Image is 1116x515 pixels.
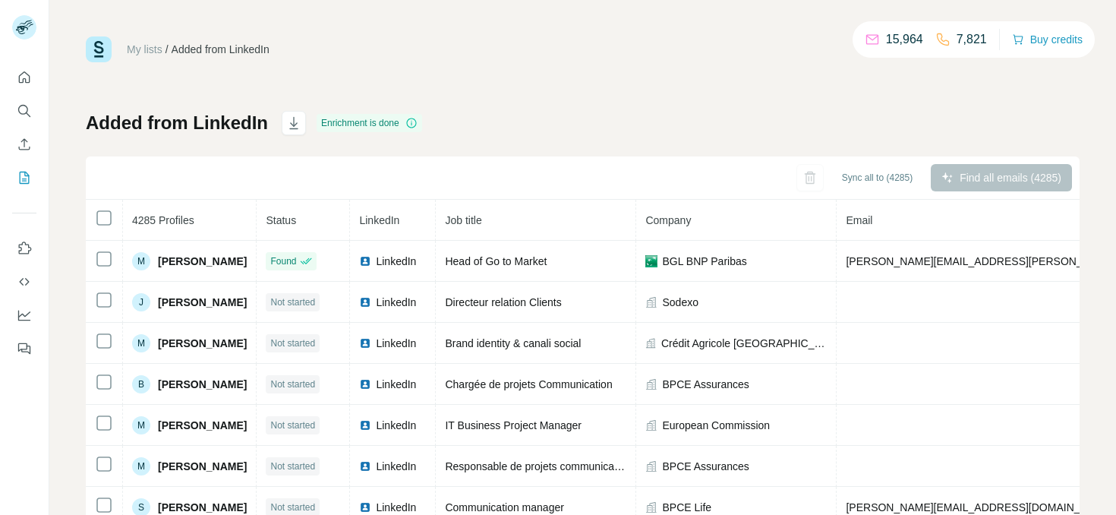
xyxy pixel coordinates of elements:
span: Email [846,214,872,226]
span: Not started [270,336,315,350]
span: LinkedIn [376,295,416,310]
span: [PERSON_NAME] [158,418,247,433]
button: Quick start [12,64,36,91]
span: Job title [445,214,481,226]
img: LinkedIn logo [359,501,371,513]
div: M [132,416,150,434]
div: Added from LinkedIn [172,42,270,57]
button: Sync all to (4285) [831,166,923,189]
span: LinkedIn [376,459,416,474]
span: BPCE Life [662,500,711,515]
span: LinkedIn [376,336,416,351]
p: 7,821 [957,30,987,49]
p: 15,964 [886,30,923,49]
img: LinkedIn logo [359,296,371,308]
div: M [132,252,150,270]
span: Sodexo [662,295,698,310]
div: Enrichment is done [317,114,422,132]
button: Enrich CSV [12,131,36,158]
span: IT Business Project Manager [445,419,582,431]
span: [PERSON_NAME][EMAIL_ADDRESS][DOMAIN_NAME] [846,501,1113,513]
span: [PERSON_NAME] [158,377,247,392]
img: LinkedIn logo [359,460,371,472]
div: M [132,457,150,476]
span: Communication manager [445,501,563,513]
span: Crédit Agricole [GEOGRAPHIC_DATA] [661,336,827,351]
button: Dashboard [12,302,36,329]
span: Not started [270,419,315,432]
div: B [132,375,150,393]
button: Search [12,97,36,125]
button: Use Surfe on LinkedIn [12,235,36,262]
img: LinkedIn logo [359,419,371,431]
button: Buy credits [1012,29,1083,50]
span: LinkedIn [376,254,416,269]
span: Not started [270,501,315,514]
span: Brand identity & canali social [445,337,581,349]
span: [PERSON_NAME] [158,459,247,474]
div: M [132,334,150,352]
span: LinkedIn [376,377,416,392]
img: LinkedIn logo [359,337,371,349]
span: Sync all to (4285) [842,171,913,185]
img: Surfe Logo [86,36,112,62]
span: BPCE Assurances [662,459,749,474]
span: Head of Go to Market [445,255,547,267]
span: [PERSON_NAME] [158,254,247,269]
img: LinkedIn logo [359,378,371,390]
img: company-logo [645,255,657,267]
button: Use Surfe API [12,268,36,295]
a: My lists [127,43,162,55]
span: Chargée de projets Communication [445,378,612,390]
span: Found [270,254,296,268]
span: Responsable de projets communication [445,460,631,472]
span: LinkedIn [359,214,399,226]
span: 4285 Profiles [132,214,194,226]
span: LinkedIn [376,418,416,433]
span: [PERSON_NAME] [158,336,247,351]
span: BPCE Assurances [662,377,749,392]
span: Status [266,214,296,226]
img: LinkedIn logo [359,255,371,267]
div: J [132,293,150,311]
h1: Added from LinkedIn [86,111,268,135]
span: Not started [270,460,315,473]
button: Feedback [12,335,36,362]
button: My lists [12,164,36,191]
span: Directeur relation Clients [445,296,561,308]
span: [PERSON_NAME] [158,500,247,515]
span: Company [645,214,691,226]
span: European Commission [662,418,770,433]
span: [PERSON_NAME] [158,295,247,310]
li: / [166,42,169,57]
span: Not started [270,295,315,309]
span: Not started [270,378,315,391]
span: LinkedIn [376,500,416,515]
span: BGL BNP Paribas [662,254,746,269]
